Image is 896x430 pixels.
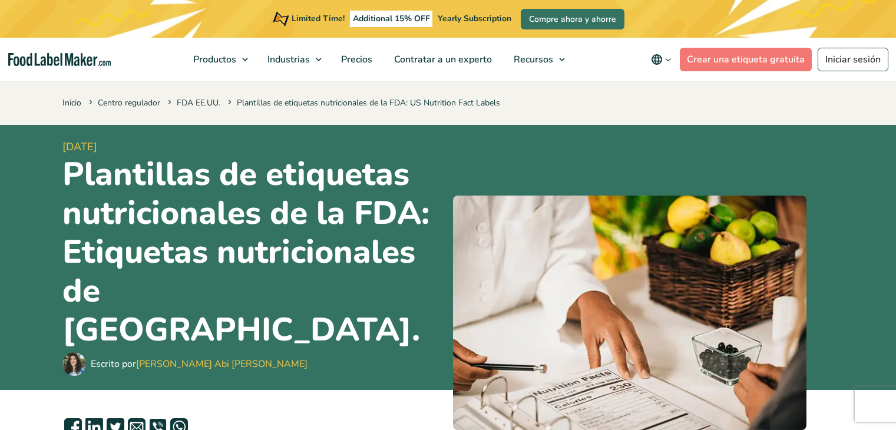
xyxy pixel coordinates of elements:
span: Additional 15% OFF [350,11,433,27]
span: Productos [190,53,237,66]
span: Precios [338,53,373,66]
h1: Plantillas de etiquetas nutricionales de la FDA: Etiquetas nutricionales de [GEOGRAPHIC_DATA]. [62,155,444,349]
a: Food Label Maker homepage [8,53,111,67]
a: Recursos [503,38,571,81]
span: Recursos [510,53,554,66]
a: Iniciar sesión [818,48,888,71]
span: Contratar a un experto [391,53,493,66]
a: Industrias [257,38,328,81]
span: Industrias [264,53,311,66]
div: Escrito por [91,357,308,371]
a: Productos [183,38,254,81]
span: Plantillas de etiquetas nutricionales de la FDA: US Nutrition Fact Labels [226,97,500,108]
a: Crear una etiqueta gratuita [680,48,812,71]
a: Inicio [62,97,81,108]
span: [DATE] [62,139,444,155]
a: [PERSON_NAME] Abi [PERSON_NAME] [136,358,308,371]
a: FDA EE.UU. [177,97,220,108]
span: Yearly Subscription [438,13,511,24]
a: Compre ahora y ahorre [521,9,624,29]
a: Centro regulador [98,97,160,108]
img: Maria Abi Hanna - Etiquetadora de alimentos [62,352,86,376]
a: Contratar a un experto [383,38,500,81]
button: Change language [643,48,680,71]
a: Precios [330,38,381,81]
span: Limited Time! [292,13,345,24]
